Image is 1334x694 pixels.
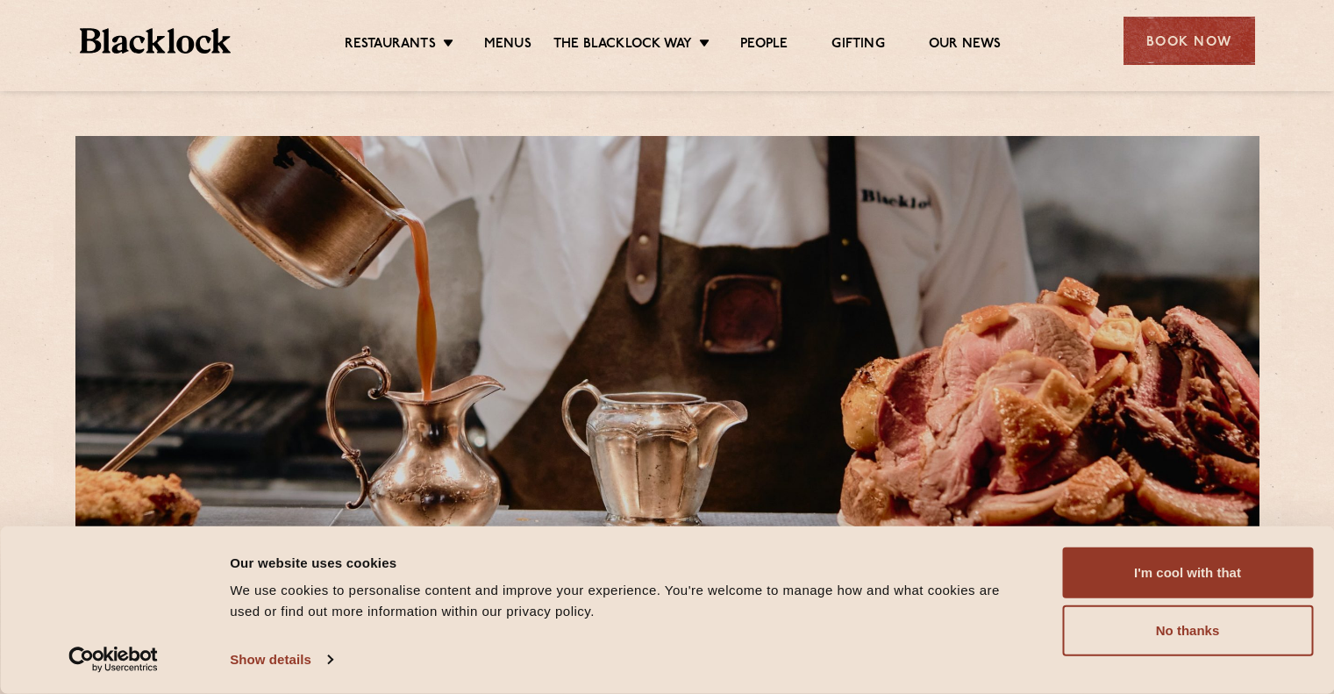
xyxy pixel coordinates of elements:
[345,36,436,55] a: Restaurants
[929,36,1002,55] a: Our News
[230,580,1023,622] div: We use cookies to personalise content and improve your experience. You're welcome to manage how a...
[230,552,1023,573] div: Our website uses cookies
[1124,17,1255,65] div: Book Now
[740,36,788,55] a: People
[831,36,884,55] a: Gifting
[80,28,232,54] img: BL_Textured_Logo-footer-cropped.svg
[230,647,332,673] a: Show details
[553,36,692,55] a: The Blacklock Way
[1062,547,1313,598] button: I'm cool with that
[1062,605,1313,656] button: No thanks
[37,647,190,673] a: Usercentrics Cookiebot - opens in a new window
[484,36,531,55] a: Menus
